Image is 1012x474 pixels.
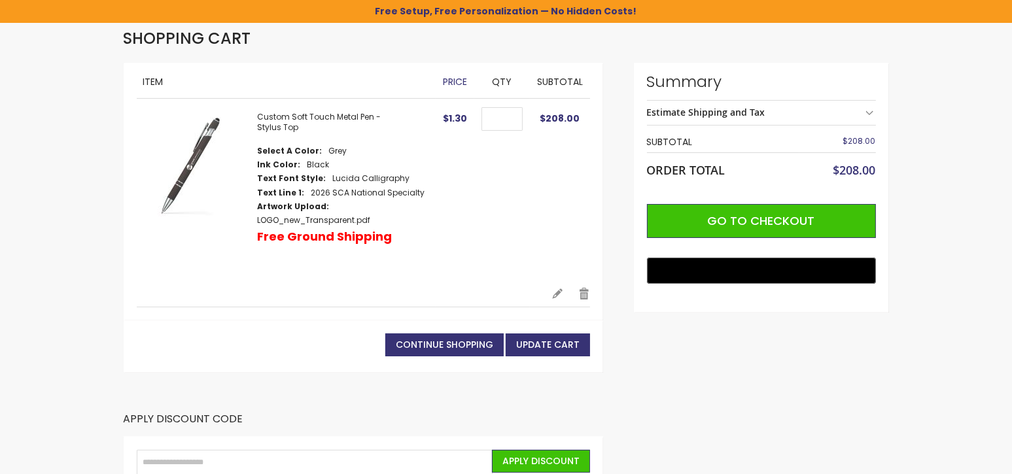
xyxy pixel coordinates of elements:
[258,146,323,156] dt: Select A Color
[516,338,580,351] span: Update Cart
[843,135,876,146] span: $208.00
[443,112,467,125] span: $1.30
[307,160,330,170] dd: Black
[647,71,876,92] strong: Summary
[258,173,326,184] dt: Text Font Style
[647,258,876,284] button: Buy with GPay
[258,188,305,198] dt: Text Line 1
[258,160,301,170] dt: Ink Color
[258,201,330,212] dt: Artwork Upload
[647,132,799,152] th: Subtotal
[506,333,590,356] button: Update Cart
[502,454,580,467] span: Apply Discount
[537,75,583,88] span: Subtotal
[124,27,251,49] span: Shopping Cart
[492,75,512,88] span: Qty
[311,188,425,198] dd: 2026 SCA National Specialty
[137,112,258,275] a: Custom Soft Touch Stylus Pen-Grey
[137,112,245,220] img: Custom Soft Touch Stylus Pen-Grey
[143,75,164,88] span: Item
[385,333,504,356] a: Continue Shopping
[833,162,876,178] span: $208.00
[647,204,876,238] button: Go to Checkout
[647,160,725,178] strong: Order Total
[647,106,765,118] strong: Estimate Shipping and Tax
[540,112,580,125] span: $208.00
[258,229,393,245] p: Free Ground Shipping
[333,173,410,184] dd: Lucida Calligraphy
[708,212,815,229] span: Go to Checkout
[329,146,347,156] dd: Grey
[258,111,381,133] a: Custom Soft Touch Metal Pen - Stylus Top
[443,75,467,88] span: Price
[258,214,371,226] a: LOGO_new_Transparent.pdf
[396,338,493,351] span: Continue Shopping
[124,412,243,436] strong: Apply Discount Code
